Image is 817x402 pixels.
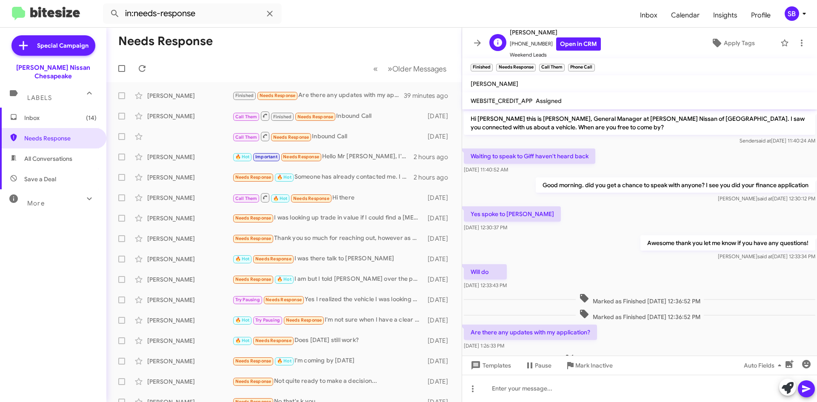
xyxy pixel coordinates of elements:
[464,282,507,288] span: [DATE] 12:33:43 PM
[235,114,257,120] span: Call Them
[756,137,771,144] span: said at
[24,134,97,143] span: Needs Response
[535,358,551,373] span: Pause
[235,215,271,221] span: Needs Response
[777,6,808,21] button: SB
[297,114,334,120] span: Needs Response
[255,338,291,343] span: Needs Response
[640,235,815,251] p: Awesome thank you let me know if you have any questions!
[232,131,423,142] div: Inbound Call
[556,37,601,51] a: Open in CRM
[706,3,744,28] a: Insights
[147,153,232,161] div: [PERSON_NAME]
[664,3,706,28] a: Calendar
[147,112,232,120] div: [PERSON_NAME]
[235,174,271,180] span: Needs Response
[539,64,565,71] small: Call Them
[235,277,271,282] span: Needs Response
[11,35,95,56] a: Special Campaign
[689,35,776,51] button: Apply Tags
[147,377,232,386] div: [PERSON_NAME]
[462,358,518,373] button: Templates
[518,358,558,373] button: Pause
[423,377,455,386] div: [DATE]
[260,93,296,98] span: Needs Response
[744,3,777,28] a: Profile
[576,309,704,321] span: Marked as Finished [DATE] 12:36:52 PM
[286,317,322,323] span: Needs Response
[232,315,423,325] div: I'm not sure when I have a clear picture I'll let you know. I'm mobile with work so I try to fit ...
[737,358,791,373] button: Auto Fields
[86,114,97,122] span: (14)
[27,200,45,207] span: More
[464,206,561,222] p: Yes spoke to [PERSON_NAME]
[232,295,423,305] div: Yes I realized the vehicle I was looking at was out of my price range
[103,3,282,24] input: Search
[235,196,257,201] span: Call Them
[232,172,414,182] div: Someone has already contacted me. I have a meeting for [DATE] at 5pm.
[423,194,455,202] div: [DATE]
[147,255,232,263] div: [PERSON_NAME]
[423,296,455,304] div: [DATE]
[757,195,772,202] span: said at
[392,64,446,74] span: Older Messages
[423,234,455,243] div: [DATE]
[633,3,664,28] a: Inbox
[24,175,56,183] span: Save a Deal
[744,358,785,373] span: Auto Fields
[37,41,89,50] span: Special Campaign
[273,196,288,201] span: 🔥 Hot
[24,154,72,163] span: All Conversations
[118,34,213,48] h1: Needs Response
[147,173,232,182] div: [PERSON_NAME]
[266,297,302,302] span: Needs Response
[414,173,455,182] div: 2 hours ago
[718,195,815,202] span: [PERSON_NAME] [DATE] 12:30:12 PM
[464,111,815,135] p: Hi [PERSON_NAME] this is [PERSON_NAME], General Manager at [PERSON_NAME] Nissan of [GEOGRAPHIC_DA...
[423,336,455,345] div: [DATE]
[232,254,423,264] div: I was there talk to [PERSON_NAME]
[423,275,455,284] div: [DATE]
[232,356,423,366] div: I'm coming by [DATE]
[24,114,97,122] span: Inbox
[273,134,309,140] span: Needs Response
[464,166,508,173] span: [DATE] 11:40:52 AM
[510,27,601,37] span: [PERSON_NAME]
[147,316,232,325] div: [PERSON_NAME]
[232,213,423,223] div: I was looking up trade in value if I could find a [MEDICAL_DATA] TRD PRO Tundra and if all the nu...
[575,358,613,373] span: Mark Inactive
[235,256,250,262] span: 🔥 Hot
[147,275,232,284] div: [PERSON_NAME]
[464,148,595,164] p: Waiting to speak to Giff haven't heard back
[147,214,232,222] div: [PERSON_NAME]
[147,234,232,243] div: [PERSON_NAME]
[232,152,414,162] div: Hello Mr [PERSON_NAME], I'm heading that way now.
[740,137,815,144] span: Sender [DATE] 11:40:24 AM
[235,93,254,98] span: Finished
[568,64,594,71] small: Phone Call
[147,91,232,100] div: [PERSON_NAME]
[471,97,532,105] span: WEBSITE_CREDIT_APP
[147,336,232,345] div: [PERSON_NAME]
[464,224,507,231] span: [DATE] 12:30:37 PM
[423,132,455,141] div: [DATE]
[718,253,815,259] span: [PERSON_NAME] [DATE] 12:33:34 PM
[147,194,232,202] div: [PERSON_NAME]
[235,154,250,160] span: 🔥 Hot
[510,37,601,51] span: [PHONE_NUMBER]
[576,293,704,305] span: Marked as Finished [DATE] 12:36:52 PM
[496,64,535,71] small: Needs Response
[471,64,493,71] small: Finished
[232,192,423,203] div: Hi there
[423,357,455,365] div: [DATE]
[404,91,455,100] div: 39 minutes ago
[147,357,232,365] div: [PERSON_NAME]
[232,111,423,121] div: Inbound Call
[369,60,451,77] nav: Page navigation example
[293,196,329,201] span: Needs Response
[235,297,260,302] span: Try Pausing
[536,97,562,105] span: Assigned
[277,174,291,180] span: 🔥 Hot
[464,342,504,349] span: [DATE] 1:26:33 PM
